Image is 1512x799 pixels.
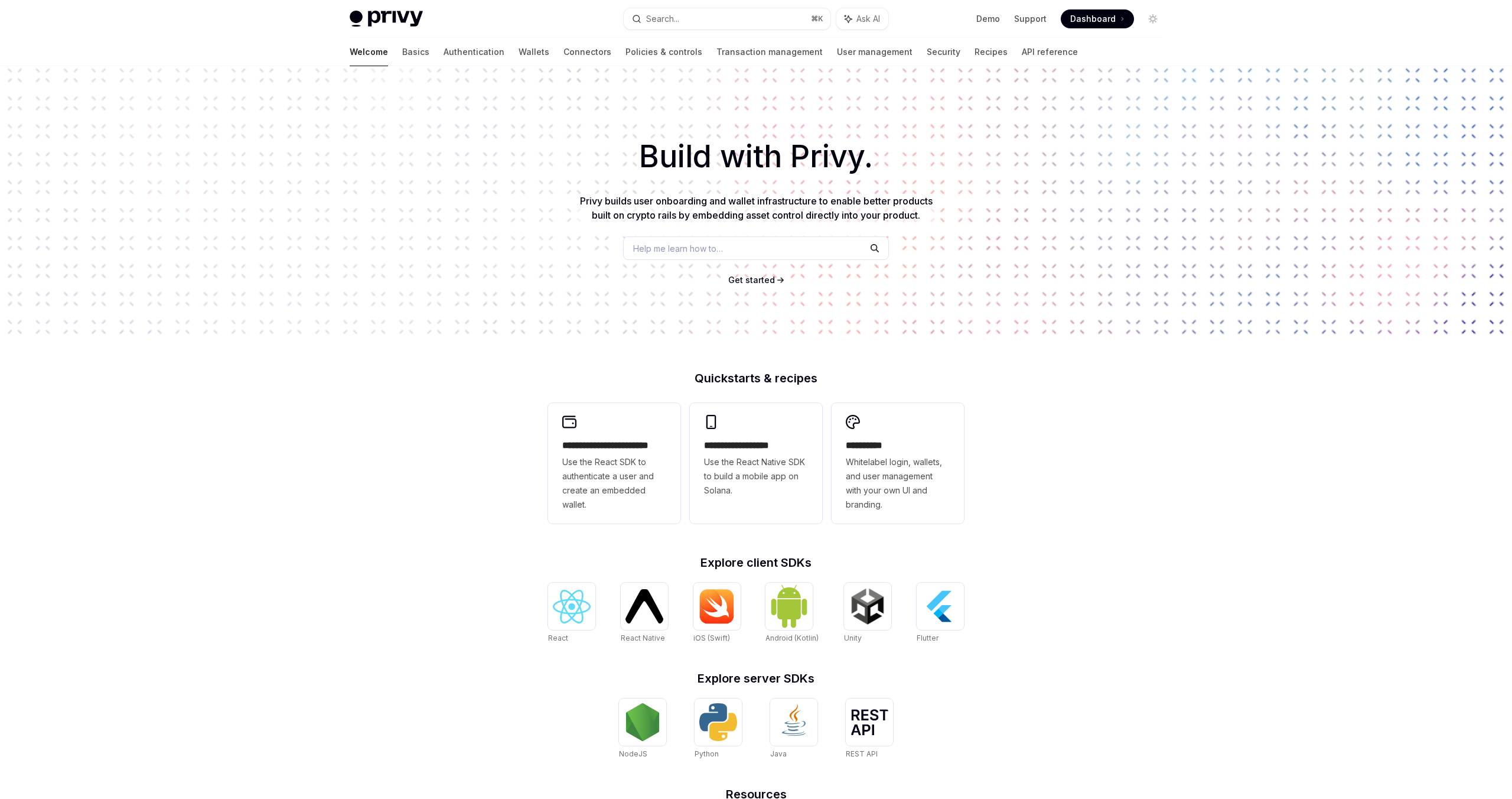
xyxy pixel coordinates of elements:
[765,583,819,644] a: Android (Kotlin)Android (Kotlin)
[1014,13,1047,25] a: Support
[619,749,647,758] span: NodeJS
[775,703,813,741] img: Java
[844,634,862,642] span: Unity
[624,8,830,30] button: Search...⌘K
[917,634,939,642] span: Flutter
[1143,9,1162,28] button: Toggle dark mode
[698,589,736,624] img: iOS (Swift)
[619,699,666,760] a: NodeJSNodeJS
[927,38,960,66] a: Security
[621,583,668,644] a: React NativeReact Native
[1070,13,1116,25] span: Dashboard
[765,634,819,642] span: Android (Kotlin)
[693,634,730,642] span: iOS (Swift)
[625,38,702,66] a: Policies & controls
[811,14,823,24] span: ⌘ K
[548,372,964,384] h2: Quickstarts & recipes
[728,274,775,286] a: Get started
[624,703,661,741] img: NodeJS
[917,583,964,644] a: FlutterFlutter
[836,8,888,30] button: Ask AI
[850,709,888,735] img: REST API
[849,587,887,625] img: Unity
[695,749,719,758] span: Python
[921,587,959,625] img: Flutter
[402,38,429,66] a: Basics
[844,583,891,644] a: UnityUnity
[580,195,933,221] span: Privy builds user onboarding and wallet infrastructure to enable better products built on crypto ...
[548,557,964,569] h2: Explore client SDKs
[770,584,808,628] img: Android (Kotlin)
[837,38,913,66] a: User management
[350,11,423,27] img: light logo
[646,12,679,26] div: Search...
[562,455,666,512] span: Use the React SDK to authenticate a user and create an embedded wallet.
[548,634,568,642] span: React
[716,38,823,66] a: Transaction management
[19,134,1493,180] h1: Build with Privy.
[695,699,742,760] a: PythonPython
[553,590,591,623] img: React
[625,589,663,623] img: React Native
[856,13,880,25] span: Ask AI
[548,673,964,684] h2: Explore server SDKs
[519,38,549,66] a: Wallets
[846,699,893,760] a: REST APIREST API
[690,403,822,524] a: **** **** **** ***Use the React Native SDK to build a mobile app on Solana.
[563,38,611,66] a: Connectors
[846,749,878,758] span: REST API
[832,403,964,524] a: **** *****Whitelabel login, wallets, and user management with your own UI and branding.
[846,455,950,512] span: Whitelabel login, wallets, and user management with your own UI and branding.
[699,703,737,741] img: Python
[693,583,741,644] a: iOS (Swift)iOS (Swift)
[728,275,775,285] span: Get started
[548,583,595,644] a: ReactReact
[444,38,504,66] a: Authentication
[976,13,1000,25] a: Demo
[621,634,665,642] span: React Native
[770,749,787,758] span: Java
[1022,38,1078,66] a: API reference
[1061,9,1134,28] a: Dashboard
[350,38,388,66] a: Welcome
[975,38,1008,66] a: Recipes
[770,699,817,760] a: JavaJava
[633,242,723,255] span: Help me learn how to…
[704,455,808,498] span: Use the React Native SDK to build a mobile app on Solana.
